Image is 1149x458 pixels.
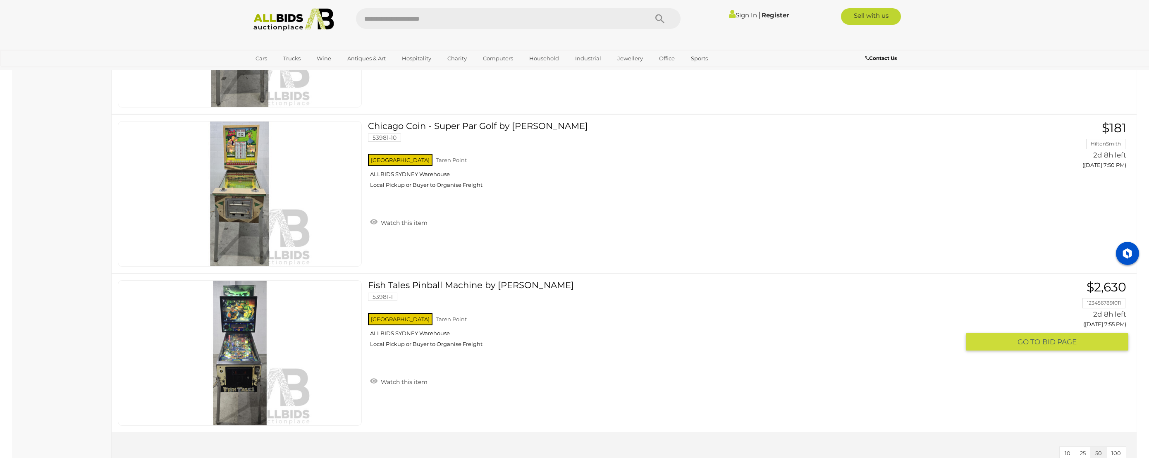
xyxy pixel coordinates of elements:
a: Chicago Coin - Super Par Golf by [PERSON_NAME] 53981-10 [GEOGRAPHIC_DATA] Taren Point ALLBIDS SYD... [374,121,960,195]
a: Sign In [729,11,757,19]
a: $2,630 1234567891011 2d 8h left ([DATE] 7:55 PM) GO TOBID PAGE [972,280,1128,351]
b: Contact Us [865,55,897,61]
a: Household [524,52,564,65]
a: Contact Us [865,54,899,63]
span: | [758,10,760,19]
a: Charity [442,52,472,65]
a: Watch this item [368,375,430,387]
a: Register [762,11,789,19]
button: GO TOBID PAGE [966,333,1128,351]
span: $2,630 [1087,279,1126,295]
a: Computers [478,52,518,65]
a: Jewellery [612,52,648,65]
a: Sell with us [841,8,901,25]
a: $181 HiltonSmith 2d 8h left ([DATE] 7:50 PM) [972,121,1128,173]
a: [GEOGRAPHIC_DATA] [250,65,320,79]
a: Sports [686,52,713,65]
span: 100 [1111,450,1121,456]
a: Cars [250,52,272,65]
a: Antiques & Art [342,52,391,65]
span: Watch this item [379,378,428,386]
span: BID PAGE [1042,337,1077,347]
img: Allbids.com.au [249,8,339,31]
a: Wine [311,52,337,65]
a: Industrial [570,52,607,65]
a: Fish Tales Pinball Machine by [PERSON_NAME] 53981-1 [GEOGRAPHIC_DATA] Taren Point ALLBIDS SYDNEY ... [374,280,960,354]
a: Watch this item [368,216,430,228]
a: Office [654,52,680,65]
span: Watch this item [379,219,428,227]
span: 10 [1065,450,1070,456]
a: Hospitality [397,52,437,65]
button: Search [639,8,681,29]
span: 50 [1095,450,1102,456]
span: 25 [1080,450,1086,456]
img: 53981-10a.jpg [167,122,312,266]
a: Trucks [278,52,306,65]
span: GO TO [1018,337,1042,347]
img: 53981-1a.jpg [167,281,312,425]
span: $181 [1102,120,1126,136]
